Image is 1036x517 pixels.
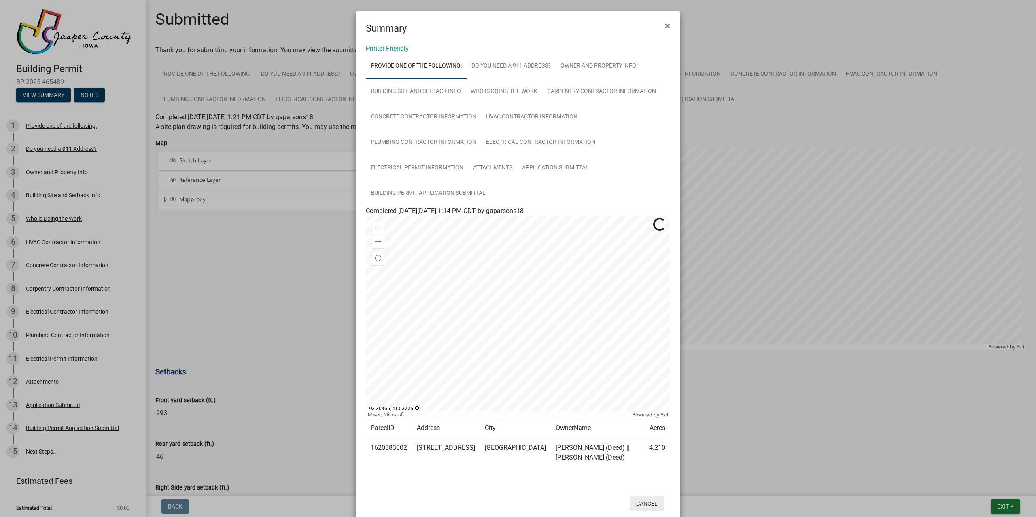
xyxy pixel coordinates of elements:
div: Zoom out [372,235,385,248]
a: Who is Doing the Work [466,79,542,105]
div: Find my location [372,252,385,265]
a: Do you need a 911 Address? [467,53,556,79]
td: Acres [644,418,670,438]
td: [STREET_ADDRESS] [412,438,480,468]
a: Concrete Contractor Information [366,104,481,130]
div: Powered by [631,411,670,418]
a: Carpentry Contractor Information [542,79,661,105]
a: Printer Friendly [366,44,409,52]
button: Cancel [630,496,664,511]
td: OwnerName [551,418,644,438]
td: 4.210 [644,438,670,468]
a: Electrical Contractor Information [481,130,600,156]
a: HVAC Contractor Information [481,104,582,130]
a: Attachments [468,155,517,181]
a: Provide one of the following: [366,53,467,79]
a: Esri [660,412,668,418]
span: × [665,20,670,32]
button: Close [658,15,677,37]
span: Completed [DATE][DATE] 1:14 PM CDT by gaparsons18 [366,207,524,215]
td: [PERSON_NAME] (Deed) || [PERSON_NAME] (Deed) [551,438,644,468]
h4: Summary [366,21,407,36]
a: Application Submittal [517,155,594,181]
td: 1620383002 [366,438,412,468]
a: Owner and Property Info [556,53,641,79]
a: Building Site and Setback Info [366,79,466,105]
div: Zoom in [372,222,385,235]
td: [GEOGRAPHIC_DATA] [480,438,551,468]
td: Address [412,418,480,438]
td: ParcelID [366,418,412,438]
div: Maxar, Microsoft [366,411,631,418]
a: Electrical Permit Information [366,155,468,181]
td: City [480,418,551,438]
a: Building Permit Application Submittal [366,181,490,207]
a: Plumbing Contractor Information [366,130,481,156]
